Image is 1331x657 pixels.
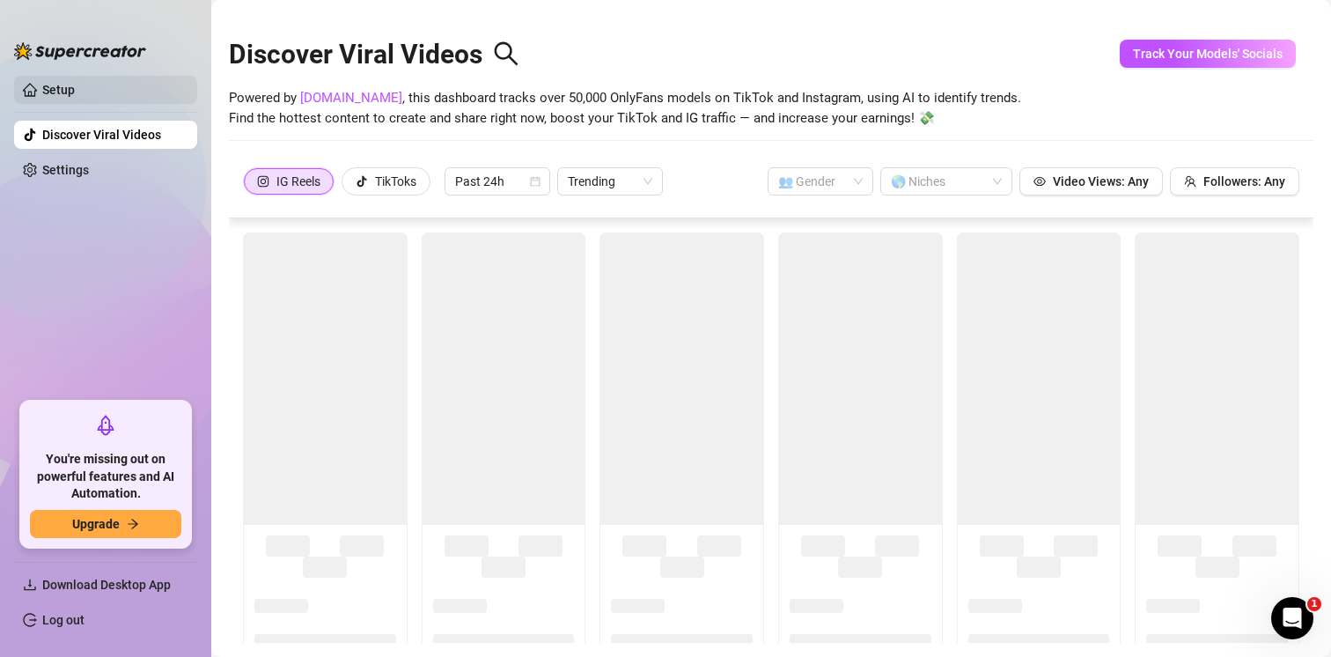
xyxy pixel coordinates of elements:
span: rocket [95,415,116,436]
img: logo-BBDzfeDw.svg [14,42,146,60]
span: Past 24h [455,168,540,195]
span: download [23,578,37,592]
span: Powered by , this dashboard tracks over 50,000 OnlyFans models on TikTok and Instagram, using AI ... [229,88,1021,129]
a: [DOMAIN_NAME] [300,90,402,106]
span: Upgrade [72,517,120,531]
span: Video Views: Any [1053,174,1149,188]
span: team [1184,175,1196,188]
a: Log out [42,613,85,627]
iframe: Intercom live chat [1271,597,1313,639]
span: Trending [568,168,652,195]
h2: Discover Viral Videos [229,38,519,71]
span: calendar [530,176,540,187]
span: Followers: Any [1203,174,1285,188]
div: IG Reels [276,168,320,195]
span: You're missing out on powerful features and AI Automation. [30,451,181,503]
a: Settings [42,163,89,177]
span: instagram [257,175,269,188]
span: tik-tok [356,175,368,188]
span: arrow-right [127,518,139,530]
button: Followers: Any [1170,167,1299,196]
a: Setup [42,83,75,97]
span: 1 [1307,597,1321,611]
a: Discover Viral Videos [42,128,161,142]
span: Download Desktop App [42,578,171,592]
button: Track Your Models' Socials [1120,40,1296,68]
button: Upgradearrow-right [30,510,181,538]
span: eye [1033,175,1046,188]
span: search [493,41,519,67]
div: TikToks [375,168,416,195]
span: Track Your Models' Socials [1133,47,1283,61]
button: Video Views: Any [1019,167,1163,196]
